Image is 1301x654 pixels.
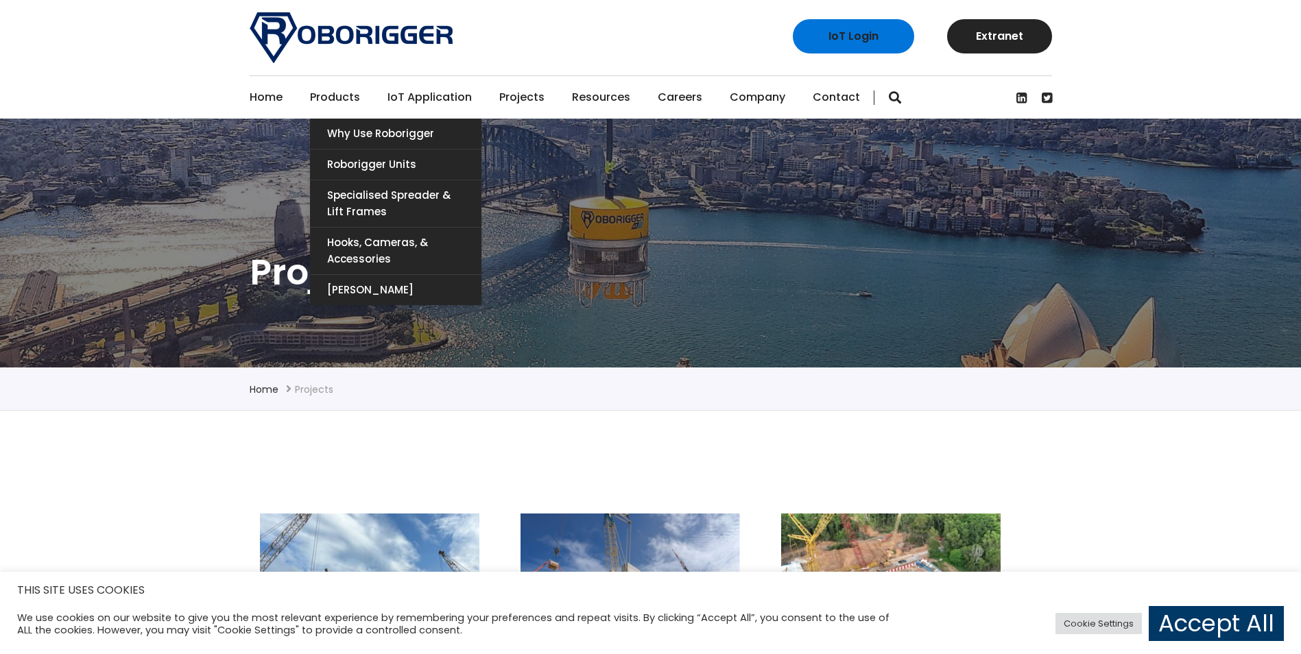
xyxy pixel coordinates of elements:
[250,249,1052,295] h1: Projects
[250,383,278,396] a: Home
[295,381,333,398] li: Projects
[572,76,630,119] a: Resources
[947,19,1052,53] a: Extranet
[310,119,481,149] a: Why use Roborigger
[250,76,283,119] a: Home
[658,76,702,119] a: Careers
[310,149,481,180] a: Roborigger Units
[387,76,472,119] a: IoT Application
[1149,606,1284,641] a: Accept All
[17,581,1284,599] h5: THIS SITE USES COOKIES
[310,275,481,305] a: [PERSON_NAME]
[1055,613,1142,634] a: Cookie Settings
[250,12,453,63] img: Roborigger
[17,611,904,636] div: We use cookies on our website to give you the most relevant experience by remembering your prefer...
[730,76,785,119] a: Company
[310,180,481,227] a: Specialised Spreader & Lift Frames
[813,76,860,119] a: Contact
[310,228,481,274] a: Hooks, Cameras, & Accessories
[499,76,545,119] a: Projects
[310,76,360,119] a: Products
[793,19,914,53] a: IoT Login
